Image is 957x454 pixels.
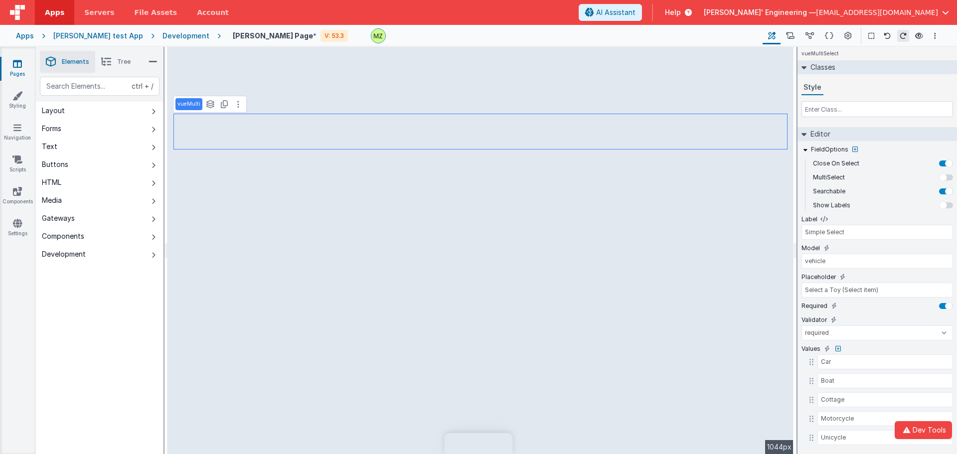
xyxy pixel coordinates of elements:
div: --> [167,47,794,454]
div: Buttons [42,159,68,169]
span: Tree [117,58,131,66]
button: Development [36,245,163,263]
span: Help [665,7,681,17]
h4: vueMultiSelect [797,47,842,60]
div: Media [42,195,62,205]
span: AI Assistant [596,7,636,17]
div: Components [42,231,84,241]
div: Development [162,31,209,41]
button: Options [929,30,941,42]
input: Search Elements... [40,77,159,96]
div: HTML [42,177,61,187]
h2: Editor [806,127,830,141]
button: Buttons [36,155,163,173]
span: Apps [45,7,64,17]
div: Gateways [42,213,75,223]
button: Forms [36,120,163,138]
p: vueMulti [177,100,200,108]
div: Layout [42,106,65,116]
div: Text [42,142,57,151]
button: Style [801,80,823,95]
label: Validator [801,316,827,324]
label: Label [801,215,817,223]
span: + / [132,77,154,96]
span: [PERSON_NAME]' Engineering — [704,7,816,17]
label: Model [801,244,820,252]
input: Enter Class... [801,101,953,117]
div: V: 53.3 [320,30,348,42]
label: Searchable [813,187,845,195]
button: AI Assistant [579,4,642,21]
button: Media [36,191,163,209]
img: e6f0a7b3287e646a671e5b5b3f58e766 [371,29,385,43]
span: [EMAIL_ADDRESS][DOMAIN_NAME] [816,7,938,17]
label: Placeholder [801,273,836,281]
button: Text [36,138,163,155]
label: MultiSelect [813,173,845,181]
span: File Assets [135,7,177,17]
label: Show Labels [813,201,850,209]
span: Servers [84,7,114,17]
iframe: Marker.io feedback button [445,433,513,454]
div: Forms [42,124,61,134]
span: Elements [62,58,89,66]
button: Components [36,227,163,245]
button: Dev Tools [895,421,952,439]
button: HTML [36,173,163,191]
h4: [PERSON_NAME] Page [233,32,317,40]
div: Apps [16,31,34,41]
div: 1044px [765,440,794,454]
div: Development [42,249,86,259]
label: Values [801,345,820,353]
label: FieldOptions [811,146,848,153]
button: Gateways [36,209,163,227]
button: [PERSON_NAME]' Engineering — [EMAIL_ADDRESS][DOMAIN_NAME] [704,7,949,17]
div: [PERSON_NAME] test App [53,31,143,41]
button: Layout [36,102,163,120]
h2: Classes [806,60,835,74]
label: Required [801,302,827,310]
label: Close On Select [813,159,859,167]
div: ctrl [132,81,143,91]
